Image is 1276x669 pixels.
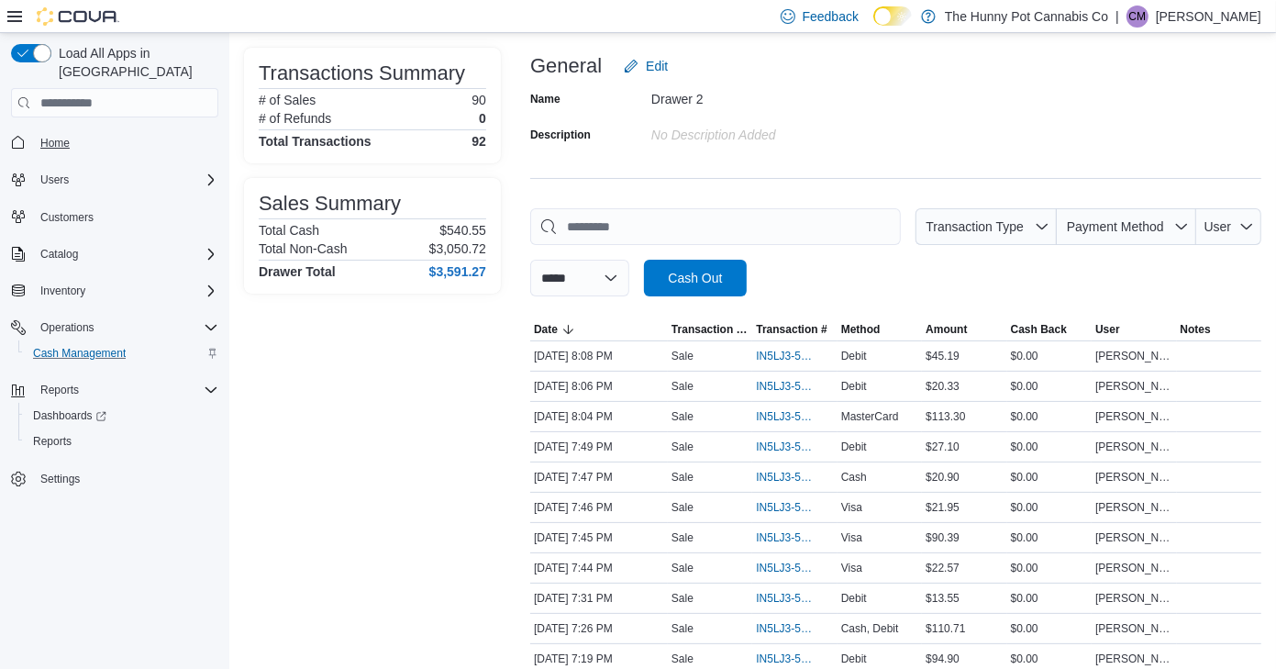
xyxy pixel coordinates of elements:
button: Cash Management [18,340,226,366]
button: Users [4,167,226,193]
span: Operations [40,320,94,335]
span: $90.39 [926,530,960,545]
button: Users [33,169,76,191]
input: This is a search bar. As you type, the results lower in the page will automatically filter. [530,208,901,245]
a: Home [33,132,77,154]
label: Description [530,128,591,142]
span: Method [841,322,881,337]
span: Home [33,130,218,153]
div: [DATE] 7:26 PM [530,618,668,640]
div: $0.00 [1007,557,1092,579]
span: Reports [40,383,79,397]
button: Home [4,128,226,155]
span: Settings [33,467,218,490]
button: Settings [4,465,226,492]
span: IN5LJ3-5951058 [756,349,815,363]
span: [PERSON_NAME] [1095,470,1172,485]
p: Sale [671,652,693,666]
span: Operations [33,317,218,339]
button: Date [530,318,668,340]
span: [PERSON_NAME] [1095,409,1172,424]
span: Inventory [33,280,218,302]
div: No Description added [651,120,897,142]
span: IN5LJ3-5950685 [756,591,815,606]
p: Sale [671,440,693,454]
button: User [1196,208,1261,245]
button: Inventory [33,280,93,302]
p: $3,050.72 [429,241,486,256]
h6: Total Cash [259,223,319,238]
span: Debit [841,349,867,363]
span: [PERSON_NAME] [1095,379,1172,394]
span: Load All Apps in [GEOGRAPHIC_DATA] [51,44,218,81]
p: Sale [671,591,693,606]
p: $540.55 [439,223,486,238]
button: IN5LJ3-5950644 [756,618,833,640]
button: Payment Method [1057,208,1196,245]
button: IN5LJ3-5951045 [756,375,833,397]
p: Sale [671,561,693,575]
nav: Complex example [11,121,218,540]
span: $20.33 [926,379,960,394]
h3: Sales Summary [259,193,401,215]
h6: # of Sales [259,93,316,107]
p: | [1115,6,1119,28]
button: IN5LJ3-5950841 [756,466,833,488]
span: Cash Back [1011,322,1067,337]
span: User [1204,219,1232,234]
div: $0.00 [1007,375,1092,397]
button: Reports [4,377,226,403]
button: User [1092,318,1176,340]
span: Home [40,136,70,151]
span: IN5LJ3-5950644 [756,621,815,636]
button: Transaction Type [915,208,1057,245]
span: $45.19 [926,349,960,363]
button: Operations [33,317,102,339]
span: Date [534,322,558,337]
p: 0 [479,111,486,126]
span: Customers [33,206,218,229]
span: $13.55 [926,591,960,606]
label: Name [530,92,560,106]
div: [DATE] 8:04 PM [530,406,668,428]
a: Customers [33,206,101,229]
button: Customers [4,204,226,230]
div: [DATE] 7:47 PM [530,466,668,488]
span: Cash [841,470,867,485]
button: Amount [922,318,1006,340]
button: IN5LJ3-5950810 [756,557,833,579]
span: [PERSON_NAME] [1095,652,1172,666]
span: IN5LJ3-5950869 [756,440,815,454]
h3: Transactions Summary [259,62,465,84]
span: IN5LJ3-5950810 [756,561,815,575]
span: $20.90 [926,470,960,485]
div: [DATE] 7:31 PM [530,587,668,609]
span: $110.71 [926,621,965,636]
button: Reports [33,379,86,401]
button: Transaction # [752,318,837,340]
span: [PERSON_NAME] [1095,530,1172,545]
span: [PERSON_NAME] [1095,440,1172,454]
span: $21.95 [926,500,960,515]
span: Transaction # [756,322,827,337]
span: Catalog [40,247,78,262]
button: Reports [18,429,226,454]
span: Dashboards [33,408,106,423]
p: [PERSON_NAME] [1156,6,1261,28]
button: IN5LJ3-5950825 [756,527,833,549]
span: Visa [841,530,862,545]
span: IN5LJ3-5950841 [756,470,815,485]
button: IN5LJ3-5950685 [756,587,833,609]
span: $94.90 [926,652,960,666]
span: User [1095,322,1120,337]
span: Reports [33,379,218,401]
span: $113.30 [926,409,965,424]
div: $0.00 [1007,466,1092,488]
button: IN5LJ3-5951029 [756,406,833,428]
span: Debit [841,379,867,394]
div: Corrin Marier [1126,6,1148,28]
h4: 92 [472,134,486,149]
div: $0.00 [1007,618,1092,640]
h6: # of Refunds [259,111,331,126]
span: Edit [646,57,668,75]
